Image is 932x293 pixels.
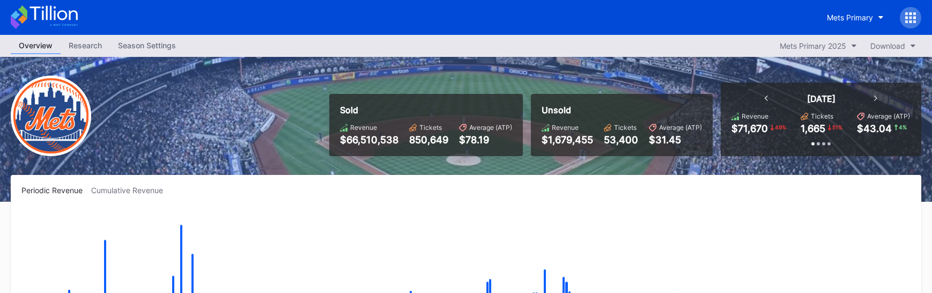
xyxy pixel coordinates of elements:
[542,105,702,115] div: Unsold
[21,186,91,195] div: Periodic Revenue
[110,38,184,54] a: Season Settings
[867,112,910,120] div: Average (ATP)
[659,123,702,131] div: Average (ATP)
[11,76,91,156] img: New-York-Mets-Transparent.png
[742,112,768,120] div: Revenue
[469,123,512,131] div: Average (ATP)
[731,123,768,134] div: $71,670
[459,134,512,145] div: $78.19
[91,186,172,195] div: Cumulative Revenue
[774,123,787,131] div: 49 %
[552,123,579,131] div: Revenue
[340,105,512,115] div: Sold
[780,41,846,50] div: Mets Primary 2025
[419,123,442,131] div: Tickets
[774,39,862,53] button: Mets Primary 2025
[801,123,825,134] div: 1,665
[604,134,638,145] div: 53,400
[649,134,702,145] div: $31.45
[865,39,921,53] button: Download
[61,38,110,53] div: Research
[409,134,448,145] div: 850,649
[827,13,873,22] div: Mets Primary
[870,41,905,50] div: Download
[350,123,377,131] div: Revenue
[61,38,110,54] a: Research
[340,134,398,145] div: $66,510,538
[542,134,593,145] div: $1,679,455
[811,112,833,120] div: Tickets
[807,93,835,104] div: [DATE]
[110,38,184,53] div: Season Settings
[857,123,892,134] div: $43.04
[819,8,892,27] button: Mets Primary
[898,123,908,131] div: 4 %
[11,38,61,54] a: Overview
[614,123,637,131] div: Tickets
[831,123,844,131] div: 51 %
